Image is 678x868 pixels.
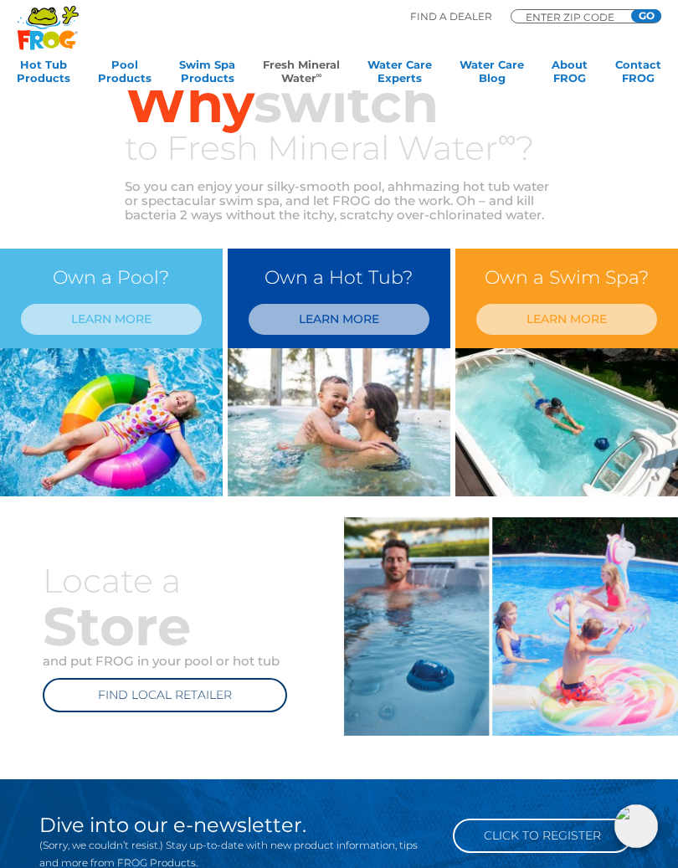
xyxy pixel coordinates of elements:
p: and put FROG in your pool or hot tub [21,654,300,668]
p: Find A Dealer [410,9,492,24]
sup: ∞ [316,70,322,80]
input: GO [631,9,661,23]
h2: Dive into our e-newsletter. [39,814,435,836]
a: ContactFROG [615,58,661,91]
a: Click to Register [453,819,632,853]
img: openIcon [614,804,658,848]
h3: Locate a [21,563,300,598]
input: Zip Code Form [524,13,624,21]
h3: Own a Swim Spa? [476,262,657,294]
h2: switch [125,75,553,131]
sup: ∞ [498,123,516,154]
a: LEARN MORE [476,304,657,335]
a: PoolProducts [98,58,152,91]
a: Hot TubProducts [17,58,70,91]
h3: to Fresh Mineral Water ? [125,131,553,166]
a: AboutFROG [552,58,588,91]
a: LEARN MORE [249,304,429,335]
a: FIND LOCAL RETAILER [43,678,287,712]
p: So you can enjoy your silky-smooth pool, ahhmazing hot tub water or spectacular swim spa, and let... [125,179,553,222]
h3: Own a Hot Tub? [249,262,429,294]
a: Fresh MineralWater∞ [263,58,340,91]
h3: Own a Pool? [21,262,202,294]
h2: Store [21,598,300,654]
a: LEARN MORE [21,304,202,335]
a: Water CareBlog [460,58,524,91]
span: Why [125,70,254,136]
a: Water CareExperts [367,58,432,91]
img: mineral-water-loacate-a-store [344,517,678,736]
img: min-water-img-right [228,348,450,497]
a: Swim SpaProducts [179,58,235,91]
img: min-water-image-3 [455,348,678,497]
